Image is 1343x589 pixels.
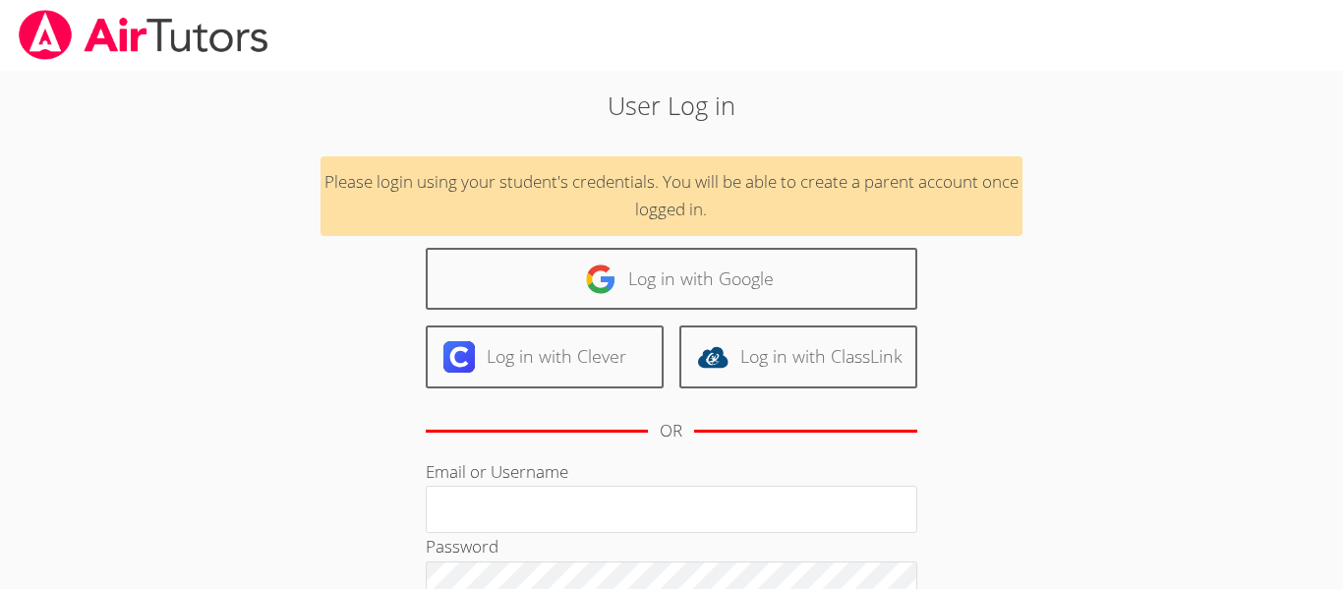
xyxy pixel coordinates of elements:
label: Password [426,535,498,558]
label: Email or Username [426,460,568,483]
a: Log in with Clever [426,325,664,387]
a: Log in with Google [426,248,917,310]
img: google-logo-50288ca7cdecda66e5e0955fdab243c47b7ad437acaf1139b6f446037453330a.svg [585,264,616,295]
h2: User Log in [309,87,1034,124]
img: classlink-logo-d6bb404cc1216ec64c9a2012d9dc4662098be43eaf13dc465df04b49fa7ab582.svg [697,341,729,373]
a: Log in with ClassLink [679,325,917,387]
img: clever-logo-6eab21bc6e7a338710f1a6ff85c0baf02591cd810cc4098c63d3a4b26e2feb20.svg [443,341,475,373]
div: OR [660,417,682,445]
div: Please login using your student's credentials. You will be able to create a parent account once l... [321,156,1022,237]
img: airtutors_banner-c4298cdbf04f3fff15de1276eac7730deb9818008684d7c2e4769d2f7ddbe033.png [17,10,270,60]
